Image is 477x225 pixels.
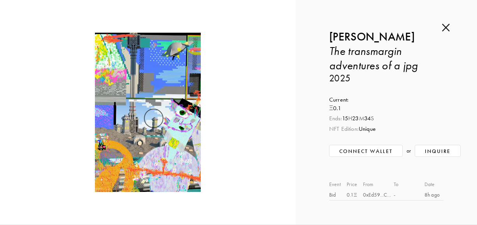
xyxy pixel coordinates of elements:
div: - [394,191,424,199]
div: Date [424,180,444,190]
div: 0.1 [329,104,444,112]
span: S [371,115,374,122]
span: or [407,147,411,155]
span: 23 [352,115,359,122]
p: Current: [329,96,444,104]
div: Price [347,180,363,190]
span: M [359,115,364,122]
span: Ends: [329,115,342,122]
div: 8h ago [424,191,444,199]
a: Bid0.1Ξ0xEd59...C4de-8h ago [329,190,444,200]
button: Inquire [415,145,461,156]
img: cross.b43b024a.svg [442,23,450,32]
i: The transmargin adventures of a jpg [329,44,418,72]
div: Unique [329,125,444,133]
button: Connect Wallet [329,145,403,156]
span: 15 [342,115,348,122]
div: Event [329,180,347,190]
h3: 2025 [329,73,444,84]
span: H [348,115,352,122]
span: NFT Edition: [329,125,359,132]
span: 34 [364,115,371,122]
div: Bid [329,191,347,199]
div: From [363,180,394,190]
div: To [394,180,424,190]
b: [PERSON_NAME] [329,30,415,44]
div: 0xEd59...C4de [363,191,394,199]
div: 0.1 Ξ [347,191,363,199]
span: Ξ [329,105,333,112]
